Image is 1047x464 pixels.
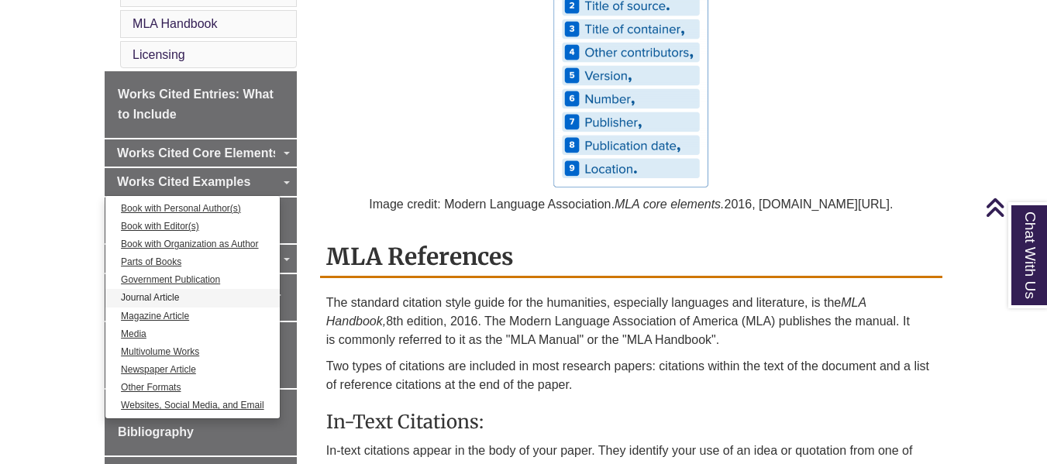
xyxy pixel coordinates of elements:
[118,88,274,121] span: Works Cited Entries: What to Include
[105,253,280,271] a: Parts of Books
[105,235,280,253] a: Book with Organization as Author
[326,357,936,394] p: Two types of citations are included in most research papers: citations within the text of the doc...
[105,390,297,455] a: MLA Annotated Bibliography
[105,289,280,307] a: Journal Article
[133,48,185,61] a: Licensing
[326,294,936,349] p: The standard citation style guide for the humanities, especially languages and literature, is the...
[985,197,1043,218] a: Back to Top
[105,168,297,196] a: Works Cited Examples
[105,308,280,325] a: Magazine Article
[105,397,280,414] a: Websites, Social Media, and Email
[326,195,936,214] p: Image credit: Modern Language Association. 2016, [DOMAIN_NAME][URL].
[133,17,217,30] a: MLA Handbook
[117,175,250,188] span: Works Cited Examples
[105,139,297,167] a: Works Cited Core Elements
[320,237,942,278] h2: MLA References
[105,271,280,289] a: Government Publication
[105,218,280,235] a: Book with Editor(s)
[105,71,297,137] a: Works Cited Entries: What to Include
[105,343,280,361] a: Multivolume Works
[105,325,280,343] a: Media
[105,200,280,218] a: Book with Personal Author(s)
[105,361,280,379] a: Newspaper Article
[105,379,280,397] a: Other Formats
[615,198,725,211] em: MLA core elements.
[117,146,280,160] span: Works Cited Core Elements
[326,410,936,434] h3: In-Text Citations:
